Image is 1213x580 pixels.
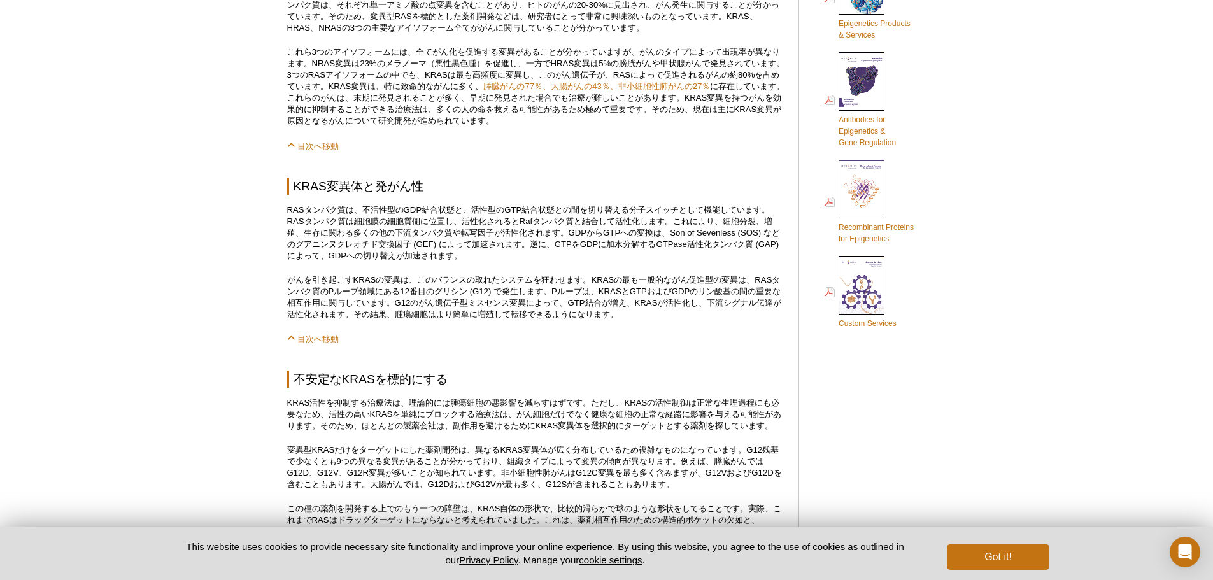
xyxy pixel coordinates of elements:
a: Antibodies forEpigenetics &Gene Regulation [825,51,896,150]
button: cookie settings [579,555,642,565]
a: Privacy Policy [459,555,518,565]
p: RASタンパク質は、不活性型のGDP結合状態と、活性型のGTP結合状態との間を切り替える分子スイッチとして機能しています。RASタンパク質は細胞膜の細胞質側に位置し、活性化されるとRafタンパク... [287,204,786,262]
p: KRAS活性を抑制する治療法は、理論的には腫瘍細胞の悪影響を減らすはずです。ただし、KRASの活性制御は正常な生理過程にも必要なため、活性の高いKRASを単純にブロックする治療法は、がん細胞だけ... [287,397,786,432]
h2: 不安定なKRASを標的にする [287,371,786,388]
p: 変異型KRASだけをターゲットにした薬剤開発は、異なるKRAS変異体が広く分布しているため複雑なものになっています。G12残基で少なくとも9つの異なる変異があることが分かっており、組織タイプによ... [287,444,786,490]
button: Got it! [947,544,1049,570]
img: Custom_Services_cover [839,256,884,315]
img: Abs_epi_2015_cover_web_70x200 [839,52,884,111]
p: これら3つのアイソフォームには、全てがん化を促進する変異があることが分かっていますが、がんのタイプによって出現率が異なります。NRAS変異は23%のメラノーマ（悪性黒色腫）を促進し、一方でHRA... [287,46,786,127]
h2: KRAS変異体と発がん性 [287,178,786,195]
p: がんを引き起こすKRASの変異は、このバランスの取れたシステムを狂わせます。KRASの最も一般的ながん促進型の変異は、RASタンパク質のPループ領域にある12番目のグリシン (G12) で発生し... [287,274,786,320]
p: This website uses cookies to provide necessary site functionality and improve your online experie... [164,540,926,567]
span: Epigenetics Products & Services [839,19,911,39]
span: Custom Services [839,319,897,328]
a: 膵臓がんの77％、大腸がんの43％、非小細胞性肺がんの27％ [483,81,710,91]
a: 目次へ移動 [287,334,339,344]
a: Recombinant Proteinsfor Epigenetics [825,159,914,246]
a: 目次へ移動 [287,141,339,151]
img: Rec_prots_140604_cover_web_70x200 [839,160,884,218]
span: Antibodies for Epigenetics & Gene Regulation [839,115,896,147]
span: Recombinant Proteins for Epigenetics [839,223,914,243]
div: Open Intercom Messenger [1170,537,1200,567]
a: Custom Services [825,255,897,330]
